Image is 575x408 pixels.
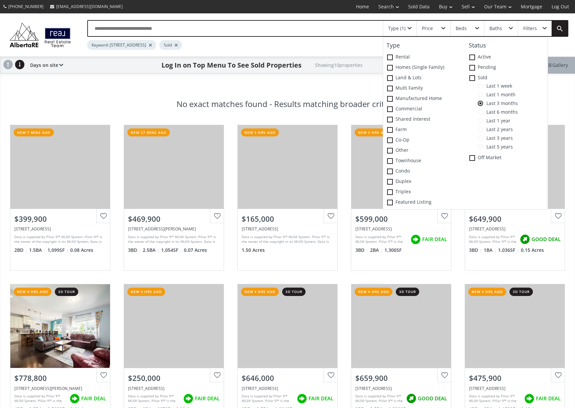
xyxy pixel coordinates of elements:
[355,394,403,404] div: Data is supplied by Pillar 9™ MLS® System. Pillar 9™ is the owner of the copyright in its MLS® Sy...
[87,40,156,50] div: Keyword: [STREET_ADDRESS]
[143,247,159,253] span: 2.5 BA
[383,83,465,94] label: Multi family
[483,127,513,132] span: Last 2 years
[422,236,447,243] span: FAIR DEAL
[177,100,398,108] h3: No exact matches found - Results matching broader criteria
[184,247,207,253] span: 0.07 Acres
[161,61,302,70] h1: Log In on Top Menu To See Sold Properties
[383,42,465,49] h4: Type
[47,0,126,13] a: [EMAIL_ADDRESS][DOMAIN_NAME]
[70,247,93,253] span: 0.08 Acres
[14,386,106,391] div: 84 Sunset Manor, Cochrane, AB T4C 0N3
[14,373,106,383] div: $778,800
[128,226,220,232] div: 37 Ellington Crescent, Red Deer, AB T4P 3H1
[242,247,265,253] span: 1.50 Acres
[483,92,515,97] span: Last 1 month
[242,386,333,391] div: 2220 26 Avenue SW #6, Calgary, AB T2T 1E8
[456,26,467,31] div: Beds
[383,94,465,104] label: Manufactured Home
[242,394,294,404] div: Data is supplied by Pillar 9™ MLS® System. Pillar 9™ is the owner of the copyright in its MLS® Sy...
[29,247,46,253] span: 1.5 BA
[128,234,218,244] div: Data is supplied by Pillar 9™ MLS® System. Pillar 9™ is the owner of the copyright in its MLS® Sy...
[483,118,510,123] span: Last 1 year
[469,214,561,224] div: $649,900
[7,21,74,49] img: Logo
[384,247,401,253] span: 1,300 SF
[469,247,482,253] span: 3 BD
[355,214,447,224] div: $599,000
[128,373,220,383] div: $250,000
[14,226,106,232] div: 3 Gray Close, Sylvan Lake, AB T4S 0W4
[483,101,518,106] span: Last 3 months
[128,214,220,224] div: $469,900
[14,394,66,404] div: Data is supplied by Pillar 9™ MLS® System. Pillar 9™ is the owner of the copyright in its MLS® Sy...
[383,125,465,135] label: Farm
[383,104,465,114] label: Commercial
[383,114,465,125] label: Shared Interest
[483,144,513,149] span: Last 5 years
[383,197,465,208] label: Featured Listing
[81,395,106,402] span: FAIR DEAL
[195,395,220,402] span: FAIR DEAL
[498,247,519,253] span: 1,036 SF
[14,247,27,253] span: 2 BD
[483,135,513,141] span: Last 3 years
[383,73,465,83] label: Land & Lots
[14,214,106,224] div: $399,900
[161,247,182,253] span: 1,054 SF
[465,42,548,49] h4: Status
[159,40,182,50] div: Sold
[536,395,561,402] span: FAIR DEAL
[409,233,422,246] img: rating icon
[3,118,117,277] a: new 7 mins ago$399,900[STREET_ADDRESS]Data is supplied by Pillar 9™ MLS® System. Pillar 9™ is the...
[540,57,575,74] div: Gallery
[383,156,465,166] label: Townhouse
[532,236,561,243] span: GOOD DEAL
[484,247,496,253] span: 1 BA
[483,83,512,89] span: Last 1 week
[465,153,548,163] label: Off Market
[483,109,518,115] span: Last 6 months
[242,226,333,232] div: 172039 Highway 539 #5, Bow City, AB T0J2M0
[469,394,521,404] div: Data is supplied by Pillar 9™ MLS® System. Pillar 9™ is the owner of the copyright in its MLS® Sy...
[344,118,458,277] a: new 3 hrs ago3d tour$599,000[STREET_ADDRESS]Data is supplied by Pillar 9™ MLS® System. Pillar 9™ ...
[309,395,333,402] span: FAIR DEAL
[355,247,368,253] span: 3 BD
[14,234,104,244] div: Data is supplied by Pillar 9™ MLS® System. Pillar 9™ is the owner of the copyright in its MLS® Sy...
[489,26,502,31] div: Baths
[469,373,561,383] div: $475,900
[465,52,548,63] label: Active
[355,234,407,244] div: Data is supplied by Pillar 9™ MLS® System. Pillar 9™ is the owner of the copyright in its MLS® Sy...
[518,233,532,246] img: rating icon
[355,386,447,391] div: 2220 26 Avenue SW #5, Calgary, AB T2T 1E8
[383,187,465,197] label: Triplex
[383,135,465,145] label: Co-op
[295,392,309,405] img: rating icon
[355,226,447,232] div: 220 Silverado Plains Park SW, Calgary, AB T2X 1Y9
[315,63,363,68] h2: Showing 10 properties
[523,26,537,31] div: Filters
[370,247,383,253] span: 2 BA
[383,145,465,156] label: Other
[469,226,561,232] div: 9619 Elbow Drive SW, Calgary, AB T2V 1M1
[465,63,548,73] label: Pending
[27,57,63,74] div: Days on site
[422,26,433,31] div: Price
[47,247,69,253] span: 1,099 SF
[68,392,81,405] img: rating icon
[465,73,548,83] label: Sold
[405,392,418,405] img: rating icon
[521,247,544,253] span: 0.15 Acres
[8,4,43,9] span: [PHONE_NUMBER]
[242,373,333,383] div: $646,000
[388,26,406,31] div: Type (1)
[383,166,465,177] label: Condo
[547,62,568,69] span: Gallery
[242,214,333,224] div: $165,000
[242,234,332,244] div: Data is supplied by Pillar 9™ MLS® System. Pillar 9™ is the owner of the copyright in its MLS® Sy...
[182,392,195,405] img: rating icon
[128,386,220,391] div: 700 Willowbrook Road NW #2324, Airdrie, AB T4B 0L5
[469,234,516,244] div: Data is supplied by Pillar 9™ MLS® System. Pillar 9™ is the owner of the copyright in its MLS® Sy...
[383,52,465,63] label: Rental
[128,394,180,404] div: Data is supplied by Pillar 9™ MLS® System. Pillar 9™ is the owner of the copyright in its MLS® Sy...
